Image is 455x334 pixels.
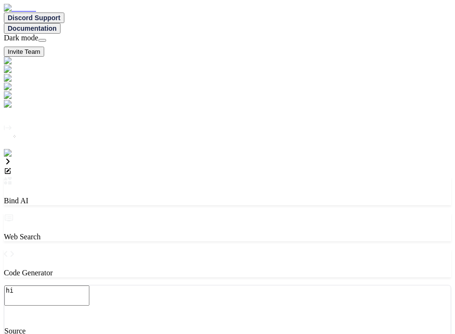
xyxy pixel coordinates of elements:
span: Documentation [8,25,57,32]
span: Discord Support [8,14,61,22]
img: settings [4,149,35,158]
button: Discord Support [4,12,64,23]
p: Web Search [4,233,451,241]
button: Documentation [4,23,61,34]
img: githubDark [4,83,47,91]
img: darkChat [4,74,40,83]
img: darkChat [4,57,40,65]
img: cloudideIcon [4,100,52,109]
p: Code Generator [4,269,451,277]
span: Dark mode [4,34,38,42]
img: darkAi-studio [4,65,54,74]
button: Invite Team [4,47,44,57]
p: Bind AI [4,197,451,205]
img: Bind AI [4,4,36,12]
textarea: hi [4,285,89,306]
img: premium [4,91,39,100]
